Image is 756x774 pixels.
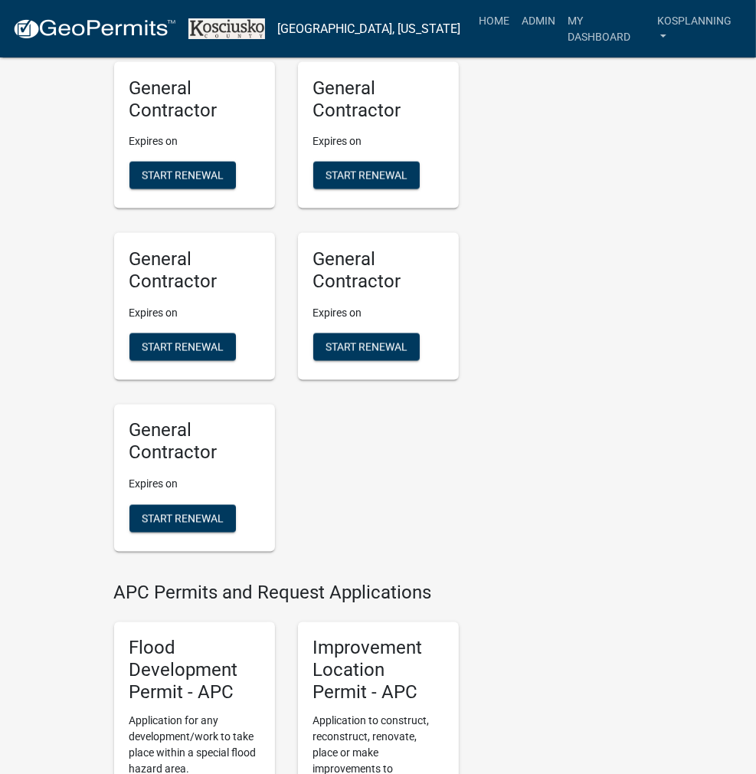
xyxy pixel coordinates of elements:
[129,420,260,464] h5: General Contractor
[313,162,420,189] button: Start Renewal
[562,6,652,51] a: My Dashboard
[326,169,407,182] span: Start Renewal
[326,341,407,353] span: Start Renewal
[129,162,236,189] button: Start Renewal
[129,333,236,361] button: Start Renewal
[277,16,461,42] a: [GEOGRAPHIC_DATA], [US_STATE]
[142,341,224,353] span: Start Renewal
[516,6,562,35] a: Admin
[129,638,260,703] h5: Flood Development Permit - APC
[129,133,260,149] p: Expires on
[473,6,516,35] a: Home
[142,512,224,524] span: Start Renewal
[188,18,265,38] img: Kosciusko County, Indiana
[114,582,459,605] h4: APC Permits and Request Applications
[313,133,443,149] p: Expires on
[313,248,443,293] h5: General Contractor
[129,505,236,533] button: Start Renewal
[313,333,420,361] button: Start Renewal
[313,638,443,703] h5: Improvement Location Permit - APC
[313,77,443,122] h5: General Contractor
[313,305,443,321] p: Expires on
[129,248,260,293] h5: General Contractor
[652,6,744,51] a: kosplanning
[129,305,260,321] p: Expires on
[129,477,260,493] p: Expires on
[129,77,260,122] h5: General Contractor
[142,169,224,182] span: Start Renewal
